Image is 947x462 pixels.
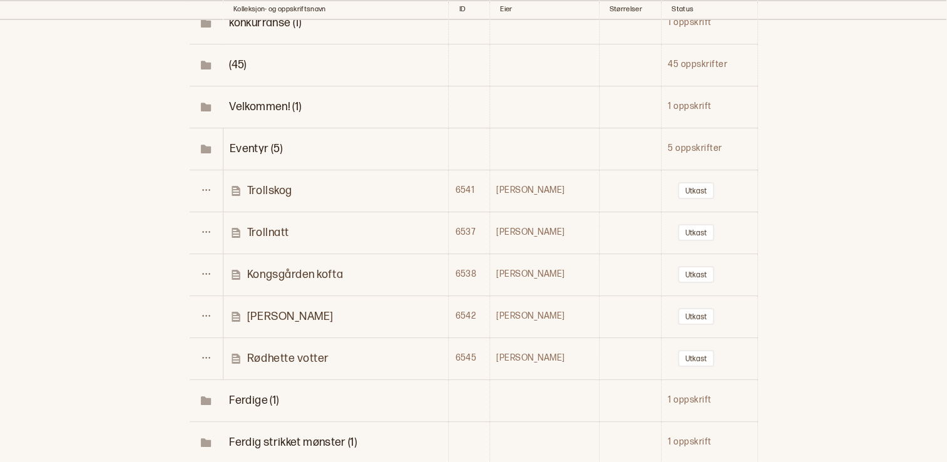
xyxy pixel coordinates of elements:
[190,17,223,29] span: Toggle Row Expanded
[678,224,714,241] button: Utkast
[678,266,714,283] button: Utkast
[229,394,279,407] span: Toggle Row Expanded
[662,128,757,170] td: 5 oppskrifter
[247,225,289,240] p: Trollnatt
[678,182,714,199] button: Utkast
[229,100,301,113] span: Toggle Row Expanded
[190,59,223,71] span: Toggle Row Expanded
[662,86,757,128] td: 1 oppskrift
[662,2,757,44] td: 1 oppskrift
[449,254,490,295] td: 6538
[190,101,223,113] span: Toggle Row Expanded
[247,351,329,366] p: Rødhette votter
[449,295,490,337] td: 6542
[229,58,246,71] span: Toggle Row Expanded
[230,351,448,366] a: Rødhette votter
[230,142,282,155] span: Toggle Row Expanded
[678,350,714,367] button: Utkast
[190,436,223,449] span: Toggle Row Expanded
[678,308,714,325] button: Utkast
[490,212,599,254] td: [PERSON_NAME]
[230,309,448,324] a: [PERSON_NAME]
[490,170,599,212] td: [PERSON_NAME]
[662,379,757,421] td: 1 oppskrift
[662,44,757,86] td: 45 oppskrifter
[490,295,599,337] td: [PERSON_NAME]
[230,267,448,282] a: Kongsgården kofta
[449,337,490,379] td: 6545
[229,16,301,29] span: Toggle Row Expanded
[247,309,334,324] p: [PERSON_NAME]
[190,143,222,155] span: Toggle Row Expanded
[490,254,599,295] td: [PERSON_NAME]
[190,394,223,407] span: Toggle Row Expanded
[230,183,448,198] a: Trollskog
[229,436,357,449] span: Toggle Row Expanded
[449,212,490,254] td: 6537
[247,267,343,282] p: Kongsgården kofta
[247,183,292,198] p: Trollskog
[449,170,490,212] td: 6541
[230,225,448,240] a: Trollnatt
[490,337,599,379] td: [PERSON_NAME]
